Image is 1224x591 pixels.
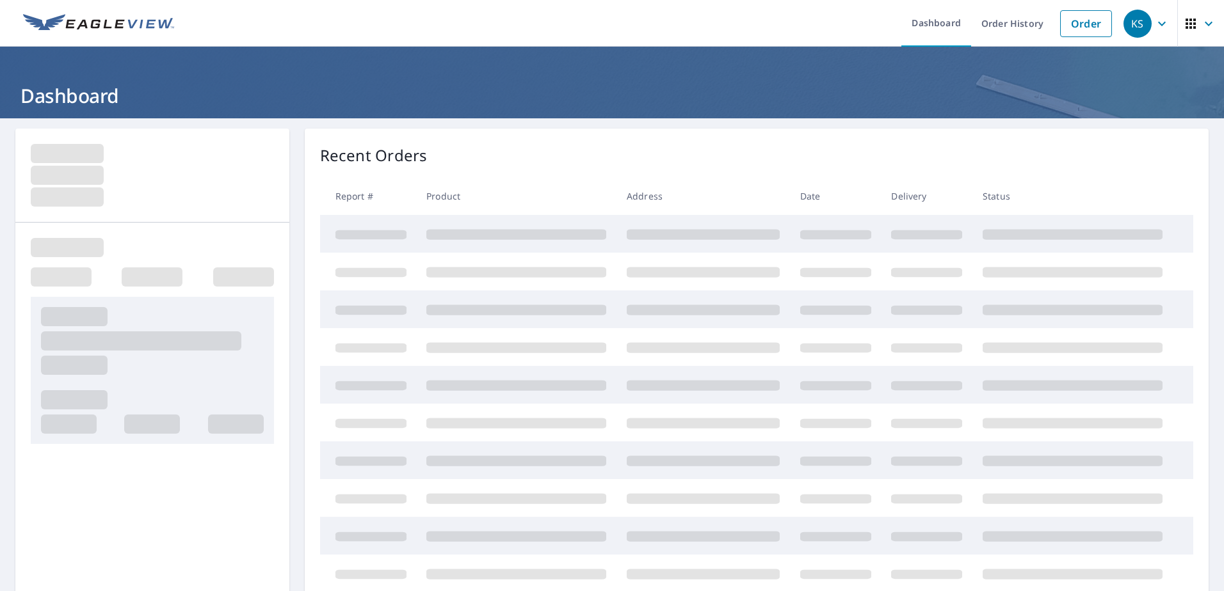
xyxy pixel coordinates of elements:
div: KS [1123,10,1152,38]
a: Order [1060,10,1112,37]
th: Product [416,177,616,215]
th: Report # [320,177,417,215]
th: Delivery [881,177,972,215]
th: Status [972,177,1173,215]
h1: Dashboard [15,83,1209,109]
th: Date [790,177,882,215]
p: Recent Orders [320,144,428,167]
th: Address [616,177,790,215]
img: EV Logo [23,14,174,33]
